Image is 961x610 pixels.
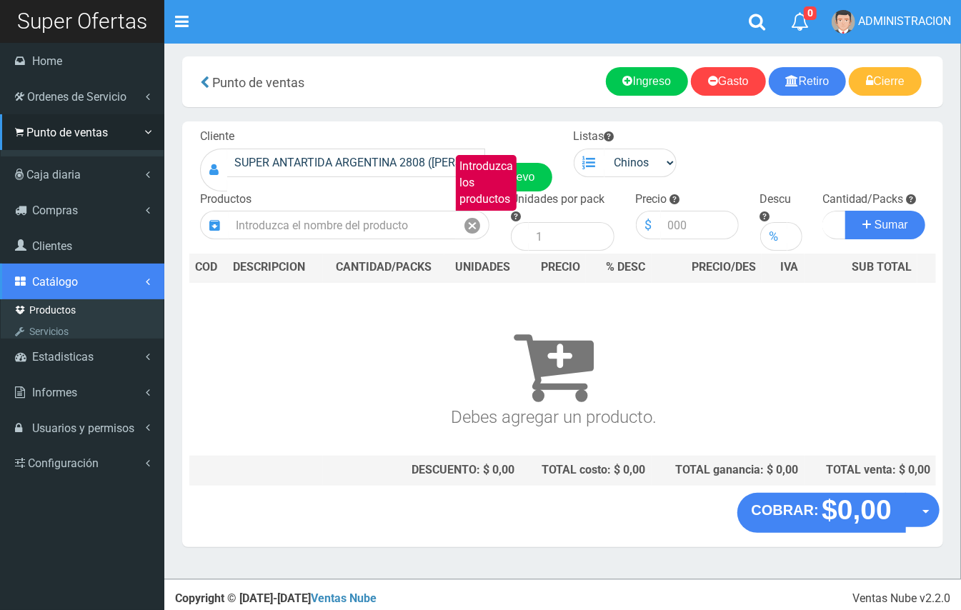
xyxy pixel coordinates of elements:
[32,239,72,253] span: Clientes
[752,502,819,518] strong: COBRAR:
[574,129,614,145] label: Listas
[17,9,147,34] span: Super Ofertas
[254,260,306,274] span: CRIPCION
[175,591,377,605] strong: Copyright © [DATE]-[DATE]
[26,126,108,139] span: Punto de ventas
[781,260,799,274] span: IVA
[692,260,756,274] span: PRECIO/DES
[858,14,951,28] span: ADMINISTRACION
[32,204,78,217] span: Compras
[822,211,847,239] input: Cantidad
[852,259,912,276] span: SUB TOTAL
[832,10,855,34] img: User Image
[607,260,646,274] span: % DESC
[875,219,908,231] span: Sumar
[227,149,485,177] input: Consumidor Final
[852,591,950,607] div: Ventas Nube v2.2.0
[804,6,817,20] span: 0
[456,155,517,211] label: Introduzca los productos
[760,191,792,208] label: Descu
[28,456,99,470] span: Configuración
[229,211,456,239] input: Introduzca el nombre del producto
[845,211,925,239] button: Sumar
[737,493,907,533] button: COBRAR: $0,00
[822,494,892,525] strong: $0,00
[444,254,520,282] th: UNIDADES
[4,150,164,171] a: Punto de ventas
[606,67,688,96] a: Ingreso
[32,54,62,68] span: Home
[323,254,445,282] th: CANTIDAD/PACKS
[26,168,81,181] span: Caja diaria
[822,191,904,208] label: Cantidad/Packs
[32,275,78,289] span: Catálogo
[849,67,922,96] a: Cierre
[511,191,604,208] label: Unidades por pack
[541,259,580,276] span: PRECIO
[329,462,515,479] div: DESCUENTO: $ 0,00
[526,462,645,479] div: TOTAL costo: $ 0,00
[691,67,766,96] a: Gasto
[212,75,304,90] span: Punto de ventas
[4,299,164,321] a: Productos
[228,254,323,282] th: DES
[529,222,614,251] input: 1
[810,462,930,479] div: TOTAL venta: $ 0,00
[636,191,667,208] label: Precio
[4,321,164,342] a: Servicios
[200,129,234,145] label: Cliente
[311,591,377,605] a: Ventas Nube
[32,350,94,364] span: Estadisticas
[636,211,661,239] div: $
[32,386,77,399] span: Informes
[32,421,134,435] span: Usuarios y permisos
[484,163,552,191] a: Nuevo
[195,303,912,426] h3: Debes agregar un producto.
[661,211,739,239] input: 000
[760,222,787,251] div: %
[769,67,847,96] a: Retiro
[27,90,126,104] span: Ordenes de Servicio
[200,191,252,208] label: Productos
[657,462,799,479] div: TOTAL ganancia: $ 0,00
[787,222,802,251] input: 000
[189,254,228,282] th: COD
